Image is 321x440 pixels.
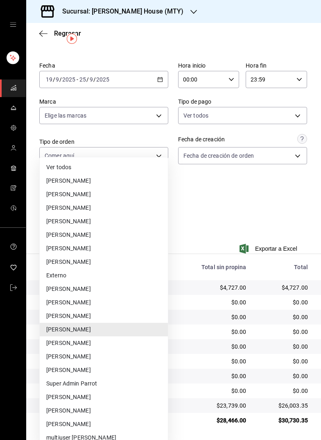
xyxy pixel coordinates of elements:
li: [PERSON_NAME] [40,228,168,242]
li: [PERSON_NAME] [40,201,168,215]
li: [PERSON_NAME] [40,282,168,296]
li: [PERSON_NAME] [40,323,168,336]
li: [PERSON_NAME] [40,255,168,269]
li: [PERSON_NAME] [40,296,168,309]
li: Ver todos [40,161,168,174]
li: [PERSON_NAME] [40,215,168,228]
li: [PERSON_NAME] [40,404,168,417]
li: [PERSON_NAME] [40,174,168,188]
li: [PERSON_NAME] [40,363,168,377]
li: [PERSON_NAME] [40,242,168,255]
li: [PERSON_NAME] [40,417,168,431]
li: [PERSON_NAME] [40,309,168,323]
img: Tooltip marker [67,34,77,44]
li: Super Admin Parrot [40,377,168,390]
li: Externo [40,269,168,282]
li: [PERSON_NAME] [40,188,168,201]
li: [PERSON_NAME] [40,390,168,404]
li: [PERSON_NAME] [40,350,168,363]
li: [PERSON_NAME] [40,336,168,350]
